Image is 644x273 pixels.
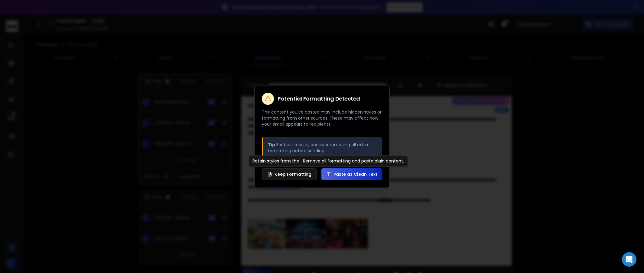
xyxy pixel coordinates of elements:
[262,109,382,127] p: The content you've pasted may include hidden styles or formatting from other sources. These may a...
[321,168,382,180] button: Paste as Clean Text
[268,142,276,148] strong: Tip:
[278,96,360,101] h2: Potential Formatting Detected
[299,155,408,167] div: Remove all formatting and paste plain content.
[249,155,336,167] div: Retain styles from the original source.
[268,142,377,154] p: For best results, consider removing all extra formatting before sending.
[262,168,317,180] button: Keep Formatting
[622,252,636,267] div: Open Intercom Messenger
